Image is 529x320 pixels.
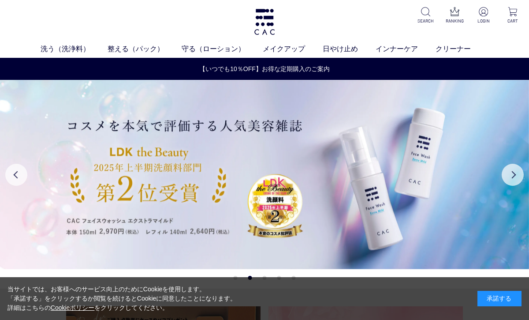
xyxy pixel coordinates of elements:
[445,7,464,24] a: RANKING
[323,44,376,54] a: 日やけ止め
[376,44,436,54] a: インナーケア
[5,164,27,186] button: Previous
[416,18,435,24] p: SEARCH
[502,164,524,186] button: Next
[503,18,522,24] p: CART
[416,7,435,24] a: SEARCH
[477,291,522,306] div: 承諾する
[263,276,267,280] button: 3 of 5
[7,285,237,312] div: 当サイトでは、お客様へのサービス向上のためにCookieを使用します。 「承諾する」をクリックするか閲覧を続けるとCookieに同意したことになります。 詳細はこちらの をクリックしてください。
[234,276,238,280] button: 1 of 5
[108,44,182,54] a: 整える（パック）
[503,7,522,24] a: CART
[41,44,108,54] a: 洗う（洗浄料）
[436,44,488,54] a: クリーナー
[474,7,493,24] a: LOGIN
[474,18,493,24] p: LOGIN
[253,9,276,35] img: logo
[0,64,529,74] a: 【いつでも10％OFF】お得な定期購入のご案内
[182,44,263,54] a: 守る（ローション）
[445,18,464,24] p: RANKING
[277,276,281,280] button: 4 of 5
[292,276,296,280] button: 5 of 5
[51,304,95,311] a: Cookieポリシー
[248,276,252,280] button: 2 of 5
[263,44,323,54] a: メイクアップ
